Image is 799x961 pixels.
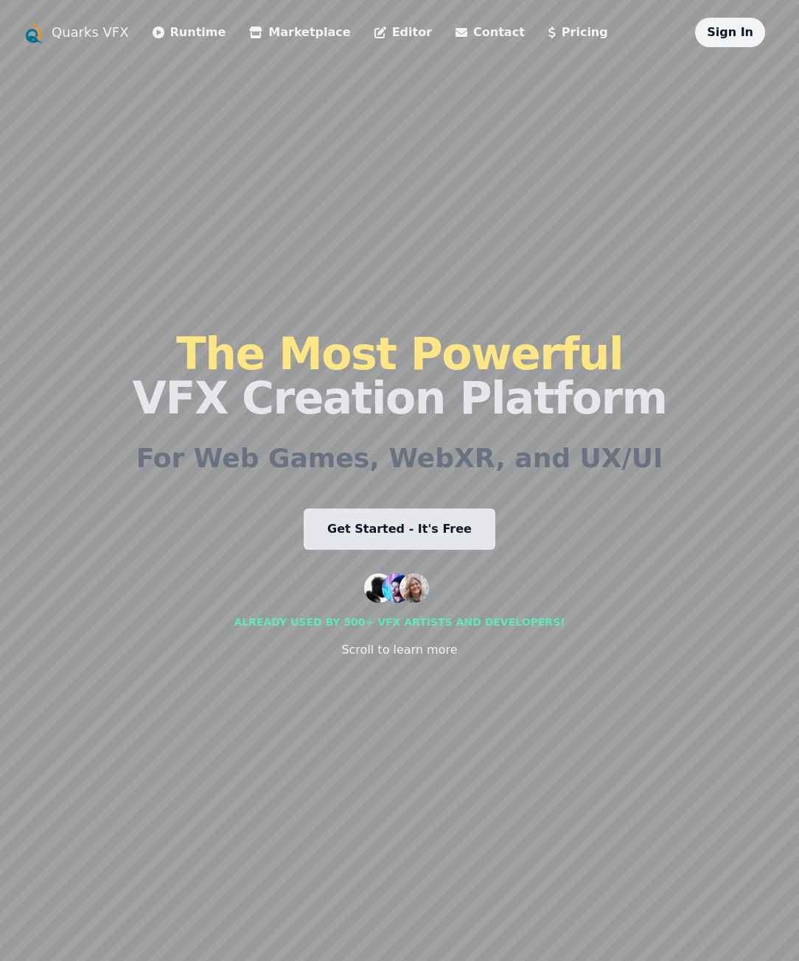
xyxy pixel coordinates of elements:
[234,615,565,629] div: Already used by 500+ vfx artists and developers!
[176,328,623,380] span: The Most Powerful
[341,641,457,659] div: Scroll to learn more
[249,24,350,41] a: Marketplace
[304,509,495,550] a: Get Started - It's Free
[456,24,525,41] a: Contact
[374,24,432,41] a: Editor
[364,573,394,603] img: customer 1
[707,25,753,39] a: Sign In
[52,22,129,43] a: Quarks VFX
[399,573,429,603] img: customer 3
[382,573,411,603] img: customer 2
[136,444,663,473] h2: For Web Games, WebXR, and UX/UI
[153,24,226,41] a: Runtime
[548,24,608,41] a: Pricing
[132,332,666,420] h1: VFX Creation Platform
